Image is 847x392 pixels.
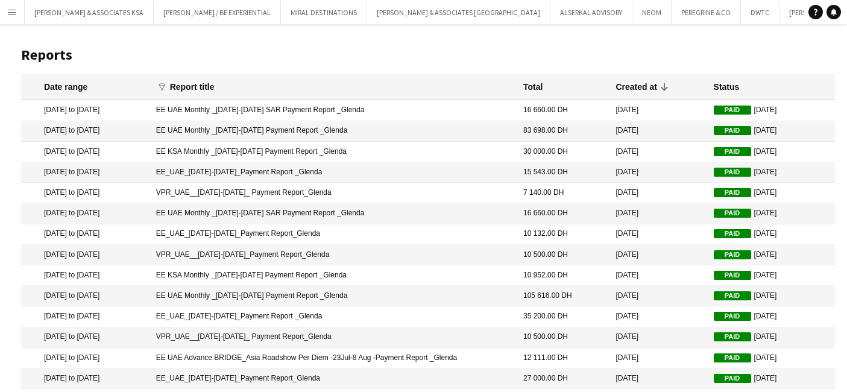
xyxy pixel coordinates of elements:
div: Report title [170,81,225,92]
mat-cell: [DATE] to [DATE] [21,245,150,265]
button: [PERSON_NAME] / BE EXPERIENTIAL [154,1,281,24]
mat-cell: EE UAE Monthly _[DATE]-[DATE] Payment Report _Glenda [150,121,517,142]
span: Paid [714,353,751,362]
mat-cell: EE UAE Advance BRIDGE_Asia Roadshow Per Diem -23Jul-8 Aug -Payment Report _Glenda [150,348,517,368]
span: Paid [714,168,751,177]
mat-cell: VPR_UAE__[DATE]-[DATE]_ Payment Report_Glenda [150,183,517,203]
mat-cell: [DATE] to [DATE] [21,327,150,348]
span: Paid [714,332,751,341]
mat-cell: EE_UAE_[DATE]-[DATE]_Payment Report_Glenda [150,224,517,245]
span: Paid [714,106,751,115]
button: [PERSON_NAME] & ASSOCIATES [GEOGRAPHIC_DATA] [367,1,550,24]
mat-cell: [DATE] [609,286,707,306]
div: Total [523,81,543,92]
mat-cell: VPR_UAE__[DATE]-[DATE]_ Payment Report_Glenda [150,327,517,348]
mat-cell: 7 140.00 DH [517,183,609,203]
mat-cell: VPR_UAE__[DATE]-[DATE]_Payment Report_Glenda [150,245,517,265]
span: Paid [714,147,751,156]
mat-cell: EE UAE Monthly _[DATE]-[DATE] SAR Payment Report _Glenda [150,203,517,224]
mat-cell: [DATE] [609,327,707,348]
mat-cell: [DATE] [708,327,835,348]
mat-cell: 12 111.00 DH [517,348,609,368]
mat-cell: [DATE] to [DATE] [21,224,150,245]
button: MIRAL DESTINATIONS [281,1,367,24]
mat-cell: [DATE] [708,306,835,327]
mat-cell: [DATE] to [DATE] [21,368,150,389]
mat-cell: [DATE] [708,203,835,224]
mat-cell: EE KSA Monthly _[DATE]-[DATE] Payment Report _Glenda [150,265,517,286]
mat-cell: 27 000.00 DH [517,368,609,389]
mat-cell: [DATE] [609,306,707,327]
h1: Reports [21,46,835,64]
mat-cell: 16 660.00 DH [517,203,609,224]
span: Paid [714,209,751,218]
mat-cell: 10 132.00 DH [517,224,609,245]
mat-cell: [DATE] to [DATE] [21,286,150,306]
span: Paid [714,250,751,259]
mat-cell: [DATE] [609,183,707,203]
div: Created at [616,81,667,92]
mat-cell: [DATE] to [DATE] [21,306,150,327]
mat-cell: EE KSA Monthly _[DATE]-[DATE] Payment Report _Glenda [150,142,517,162]
span: Paid [714,271,751,280]
mat-cell: [DATE] to [DATE] [21,348,150,368]
mat-cell: [DATE] to [DATE] [21,183,150,203]
mat-cell: 10 500.00 DH [517,327,609,348]
mat-cell: 10 500.00 DH [517,245,609,265]
span: Paid [714,188,751,197]
button: DWTC [741,1,779,24]
mat-cell: [DATE] [609,142,707,162]
mat-cell: EE_UAE_[DATE]-[DATE]_Payment Report _Glenda [150,306,517,327]
mat-cell: [DATE] [708,162,835,183]
div: Date range [44,81,87,92]
mat-cell: [DATE] [609,100,707,121]
button: PEREGRINE & CO [672,1,741,24]
mat-cell: EE_UAE_[DATE]-[DATE]_Payment Report_Glenda [150,368,517,389]
mat-cell: [DATE] to [DATE] [21,203,150,224]
span: Paid [714,312,751,321]
mat-cell: [DATE] to [DATE] [21,162,150,183]
mat-cell: [DATE] [609,203,707,224]
mat-cell: [DATE] to [DATE] [21,100,150,121]
span: Paid [714,126,751,135]
mat-cell: [DATE] [609,348,707,368]
mat-cell: [DATE] [708,265,835,286]
button: NEOM [632,1,672,24]
mat-cell: [DATE] to [DATE] [21,142,150,162]
mat-cell: [DATE] [609,265,707,286]
mat-cell: [DATE] [609,368,707,389]
mat-cell: [DATE] [708,142,835,162]
div: Report title [170,81,215,92]
div: Status [714,81,740,92]
mat-cell: EE_UAE_[DATE]-[DATE]_Payment Report _Glenda [150,162,517,183]
mat-cell: EE UAE Monthly _[DATE]-[DATE] SAR Payment Report _Glenda [150,100,517,121]
mat-cell: [DATE] [708,121,835,142]
mat-cell: [DATE] to [DATE] [21,121,150,142]
mat-cell: [DATE] [708,368,835,389]
mat-cell: EE UAE Monthly _[DATE]-[DATE] Payment Report _Glenda [150,286,517,306]
mat-cell: [DATE] [708,183,835,203]
mat-cell: [DATE] [609,224,707,245]
button: ALSERKAL ADVISORY [550,1,632,24]
mat-cell: 15 543.00 DH [517,162,609,183]
span: Paid [714,374,751,383]
mat-cell: 105 616.00 DH [517,286,609,306]
mat-cell: [DATE] [708,100,835,121]
mat-cell: 83 698.00 DH [517,121,609,142]
span: Paid [714,229,751,238]
mat-cell: [DATE] [609,121,707,142]
mat-cell: 10 952.00 DH [517,265,609,286]
button: [PERSON_NAME] & ASSOCIATES KSA [25,1,154,24]
mat-cell: [DATE] [708,245,835,265]
mat-cell: [DATE] [708,224,835,245]
span: Paid [714,291,751,300]
div: Created at [616,81,657,92]
mat-cell: [DATE] [708,348,835,368]
mat-cell: [DATE] [609,162,707,183]
mat-cell: [DATE] to [DATE] [21,265,150,286]
mat-cell: [DATE] [609,245,707,265]
mat-cell: 30 000.00 DH [517,142,609,162]
mat-cell: 16 660.00 DH [517,100,609,121]
mat-cell: [DATE] [708,286,835,306]
mat-cell: 35 200.00 DH [517,306,609,327]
